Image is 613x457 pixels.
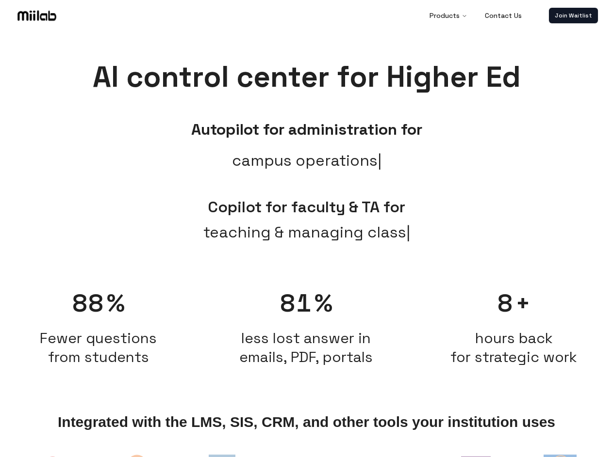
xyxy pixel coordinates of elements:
span: % [107,288,125,319]
span: AI control center for Higher Ed [93,58,521,95]
b: Autopilot for administration for [191,120,422,139]
span: Integrated with the LMS, SIS, CRM, and other tools your institution uses [58,414,555,430]
button: Products [422,6,475,25]
span: + [515,288,530,319]
span: teaching & managing class [203,221,410,244]
span: 81 [280,288,313,319]
a: Contact Us [477,6,530,25]
h2: less lost answer in emails, PDF, portals [207,329,405,366]
span: 88 [72,288,105,319]
nav: Main [422,6,530,25]
span: Copilot for faculty & TA for [208,197,405,217]
span: hours back for strategic work [450,329,577,366]
span: campus operations [232,149,381,172]
img: Logo [16,8,58,23]
span: 8 [497,288,514,319]
a: Join Waitlist [549,8,598,23]
span: % [315,288,332,319]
